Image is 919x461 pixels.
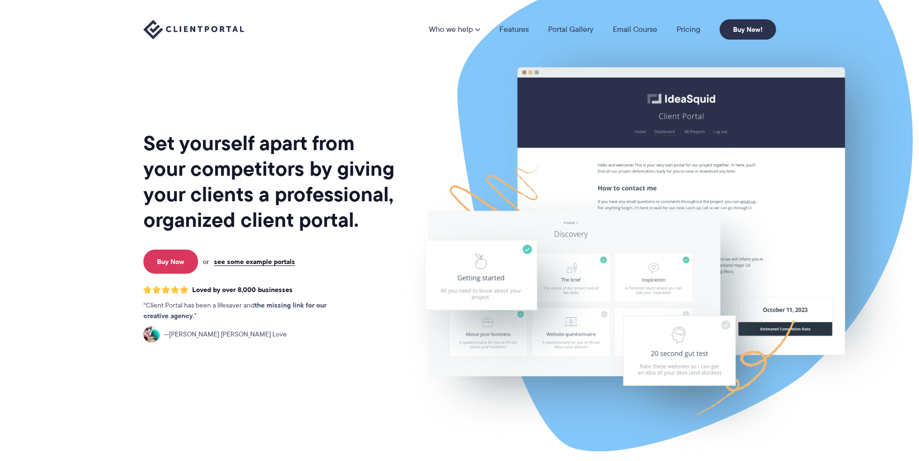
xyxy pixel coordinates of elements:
[164,329,287,340] span: [PERSON_NAME] [PERSON_NAME] Love
[429,26,480,33] a: Who we help
[720,19,776,40] a: Buy Now!
[203,257,209,266] span: or
[677,26,700,33] a: Pricing
[143,250,198,274] a: Buy Now
[548,26,594,33] a: Portal Gallery
[214,257,295,266] a: see some example portals
[499,26,529,33] a: Features
[613,26,657,33] a: Email Course
[143,130,396,233] h1: Set yourself apart from your competitors by giving your clients a professional, organized client ...
[143,300,346,321] p: Client Portal has been a lifesaver and .
[143,300,326,321] strong: the missing link for our creative agency
[192,286,293,294] span: Loved by over 8,000 businesses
